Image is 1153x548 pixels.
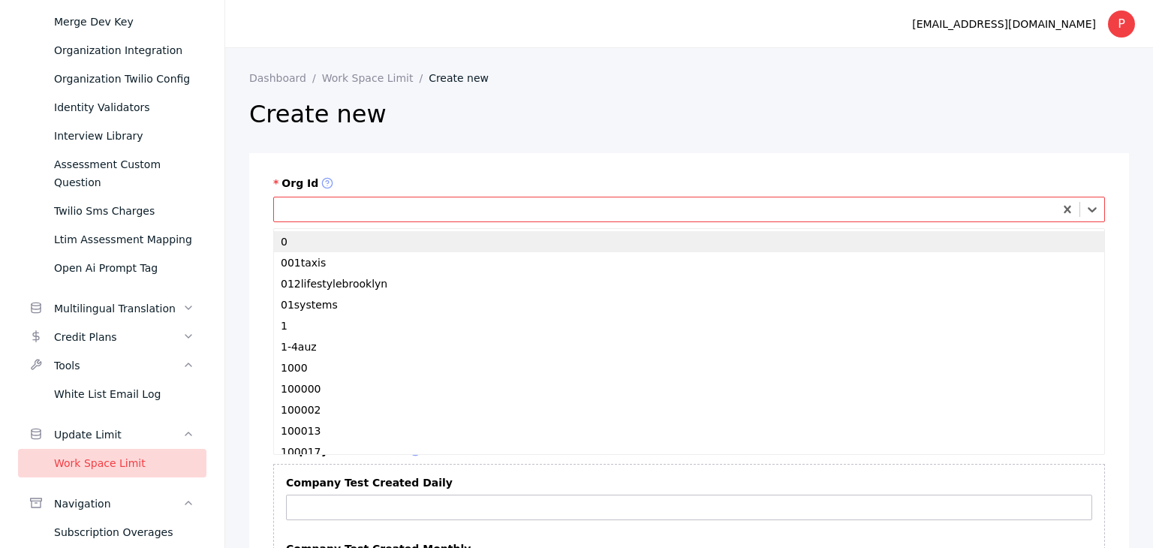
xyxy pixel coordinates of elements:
div: 01systems [274,294,1104,315]
a: Work Space Limit [18,449,206,477]
a: Identity Validators [18,93,206,122]
div: Navigation [54,495,182,513]
div: Subscription Overages [54,523,194,541]
div: 001taxis [274,252,1104,273]
div: 1 [274,315,1104,336]
a: Interview Library [18,122,206,150]
div: [EMAIL_ADDRESS][DOMAIN_NAME] [912,15,1096,33]
label: Org Id [273,177,1105,191]
div: Credit Plans [54,328,182,346]
div: 1-4auz [274,336,1104,357]
a: Dashboard [249,72,322,84]
div: 100002 [274,399,1104,420]
div: Interview Library [54,127,194,145]
a: Assessment Custom Question [18,150,206,197]
div: Twilio Sms Charges [54,202,194,220]
a: Create new [429,72,501,84]
div: 0 [274,231,1104,252]
a: White List Email Log [18,380,206,408]
a: Organization Integration [18,36,206,65]
div: Merge Dev Key [54,13,194,31]
a: Subscription Overages [18,518,206,546]
h2: Create new [249,99,1129,129]
a: Open Ai Prompt Tag [18,254,206,282]
div: Update Limit [54,426,182,444]
div: Identity Validators [54,98,194,116]
div: P [1108,11,1135,38]
label: Company Test Created Daily [286,477,1092,489]
div: 100000 [274,378,1104,399]
div: White List Email Log [54,385,194,403]
div: Multilingual Translation [54,300,182,318]
div: 100017 [274,441,1104,462]
a: Ltim Assessment Mapping [18,225,206,254]
a: Twilio Sms Charges [18,197,206,225]
a: Organization Twilio Config [18,65,206,93]
a: Merge Dev Key [18,8,206,36]
div: Open Ai Prompt Tag [54,259,194,277]
div: 012lifestylebrooklyn [274,273,1104,294]
div: Assessment Custom Question [54,155,194,191]
div: Organization Integration [54,41,194,59]
div: Ltim Assessment Mapping [54,230,194,248]
div: Work Space Limit [54,454,194,472]
div: 1000 [274,357,1104,378]
a: Work Space Limit [322,72,429,84]
div: 100013 [274,420,1104,441]
div: Organization Twilio Config [54,70,194,88]
div: Tools [54,357,182,375]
